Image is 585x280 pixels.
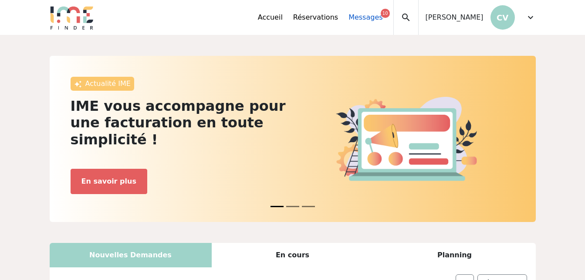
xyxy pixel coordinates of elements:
[212,243,374,267] div: En cours
[50,243,212,267] div: Nouvelles Demandes
[74,80,82,88] img: awesome.png
[286,201,299,212] button: News 1
[271,201,284,212] button: News 0
[302,201,315,212] button: News 2
[426,12,484,23] span: [PERSON_NAME]
[525,12,536,23] span: expand_more
[71,77,134,91] div: Actualité IME
[336,97,477,181] img: actu.png
[258,12,283,23] a: Accueil
[71,98,287,148] h2: IME vous accompagne pour une facturation en toute simplicité !
[374,243,536,267] div: Planning
[50,5,94,30] img: Logo.png
[348,12,382,23] a: Messages10
[293,12,338,23] a: Réservations
[490,5,515,30] p: CV
[381,9,390,18] div: 10
[401,12,411,23] span: search
[71,169,147,194] button: En savoir plus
